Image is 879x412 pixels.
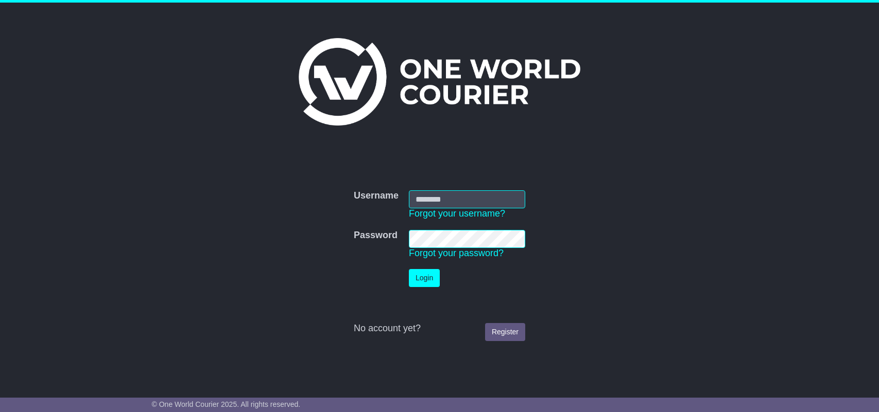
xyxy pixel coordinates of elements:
[409,248,504,258] a: Forgot your password?
[152,400,301,408] span: © One World Courier 2025. All rights reserved.
[409,269,440,287] button: Login
[485,323,525,341] a: Register
[354,190,399,202] label: Username
[354,323,525,334] div: No account yet?
[299,38,580,126] img: One World
[409,208,505,219] a: Forgot your username?
[354,230,398,241] label: Password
